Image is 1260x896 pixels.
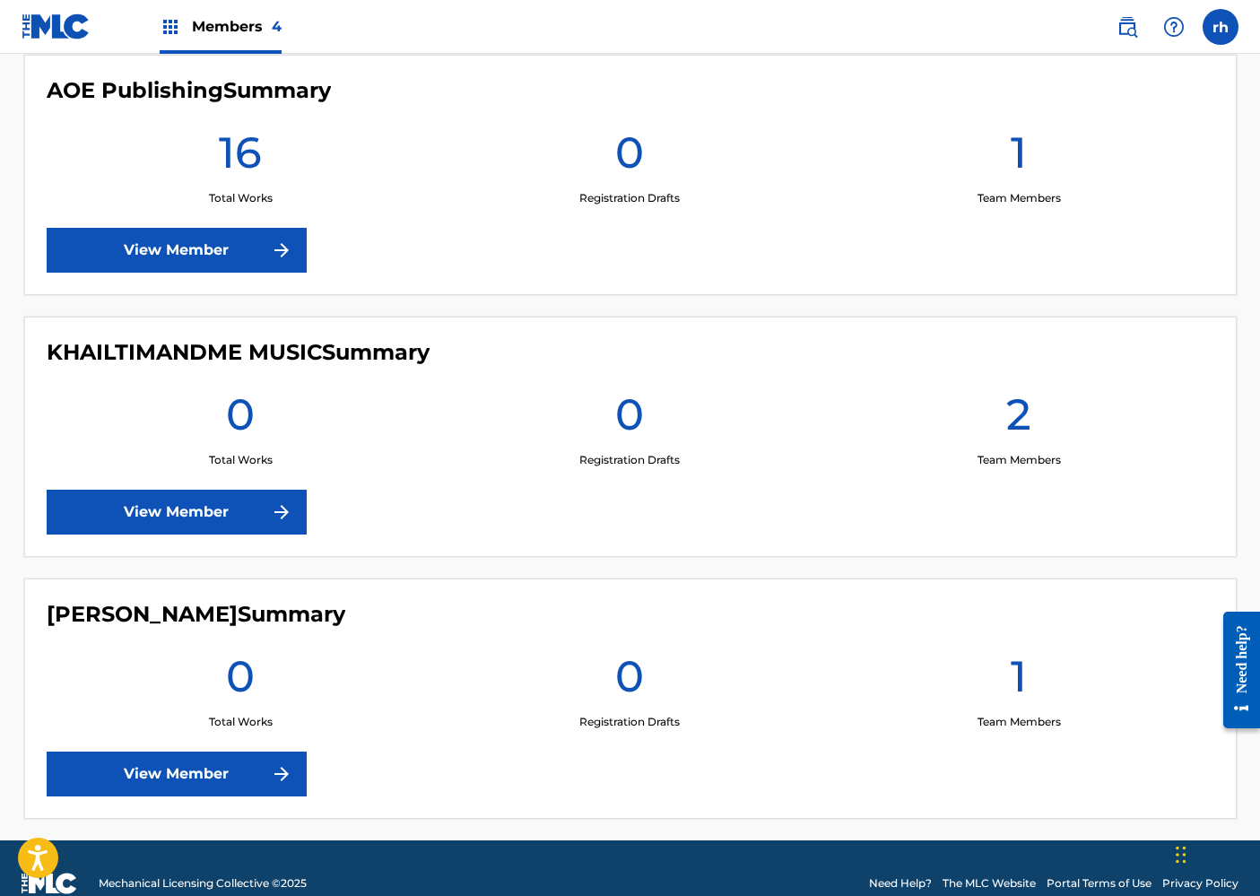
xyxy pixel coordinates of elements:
h1: 16 [219,126,262,190]
img: f7272a7cc735f4ea7f67.svg [271,239,292,261]
span: Members [192,16,282,37]
img: help [1163,16,1185,38]
div: Help [1156,9,1192,45]
p: Team Members [978,190,1061,206]
h1: 0 [615,126,644,190]
img: MLC Logo [22,13,91,39]
a: View Member [47,490,307,535]
img: f7272a7cc735f4ea7f67.svg [271,763,292,785]
a: Public Search [1109,9,1145,45]
a: Need Help? [869,875,932,892]
img: f7272a7cc735f4ea7f67.svg [271,501,292,523]
a: The MLC Website [943,875,1036,892]
img: search [1117,16,1138,38]
p: Team Members [978,714,1061,730]
span: Mechanical Licensing Collective © 2025 [99,875,307,892]
h1: 0 [226,387,255,452]
h1: 2 [1006,387,1031,452]
a: View Member [47,228,307,273]
div: Drag [1176,828,1186,882]
img: logo [22,873,77,894]
p: Total Works [209,452,273,468]
p: Registration Drafts [579,452,680,468]
h1: 1 [1011,126,1027,190]
a: View Member [47,752,307,796]
h4: KHAILTIMANDME MUSIC [47,339,430,366]
h4: AOE Publishing [47,77,331,104]
iframe: Chat Widget [1170,810,1260,896]
h1: 1 [1011,649,1027,714]
p: Registration Drafts [579,190,680,206]
img: Top Rightsholders [160,16,181,38]
p: Registration Drafts [579,714,680,730]
p: Team Members [978,452,1061,468]
p: Total Works [209,714,273,730]
iframe: Resource Center [1210,594,1260,747]
h1: 0 [615,387,644,452]
h1: 0 [226,649,255,714]
span: 4 [272,18,282,35]
h4: roland hayes [47,601,345,628]
a: Portal Terms of Use [1047,875,1151,892]
h1: 0 [615,649,644,714]
div: User Menu [1203,9,1238,45]
p: Total Works [209,190,273,206]
a: Privacy Policy [1162,875,1238,892]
